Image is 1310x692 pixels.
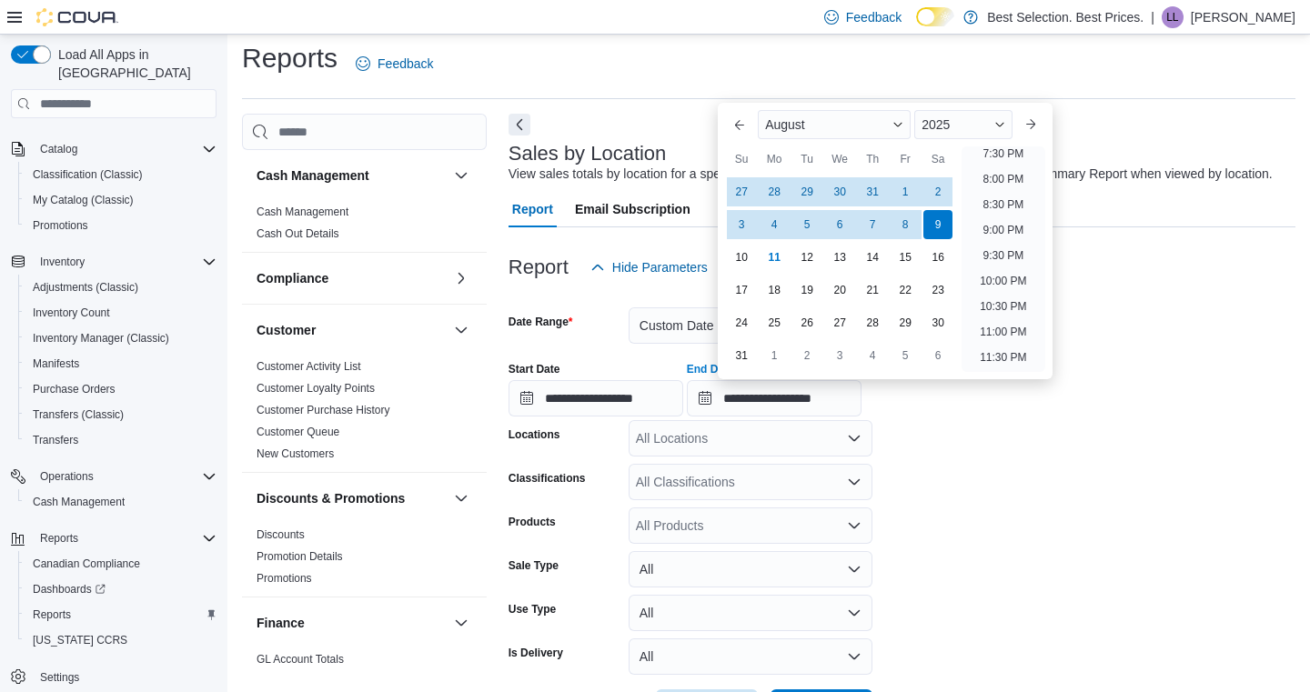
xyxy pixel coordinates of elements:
[891,276,920,305] div: day-22
[687,362,734,376] label: End Date
[760,308,789,337] div: day-25
[825,276,854,305] div: day-20
[629,595,872,631] button: All
[33,407,124,422] span: Transfers (Classic)
[18,300,224,326] button: Inventory Count
[1016,110,1045,139] button: Next month
[629,551,872,587] button: All
[33,666,217,688] span: Settings
[727,341,756,370] div: day-31
[760,145,789,174] div: Mo
[25,429,217,451] span: Transfers
[1151,6,1154,28] p: |
[725,110,754,139] button: Previous Month
[257,404,390,416] a: Customer Purchase History
[40,531,78,546] span: Reports
[51,45,217,82] span: Load All Apps in [GEOGRAPHIC_DATA]
[257,321,447,339] button: Customer
[25,302,117,324] a: Inventory Count
[792,243,821,272] div: day-12
[962,146,1044,372] ul: Time
[575,191,690,227] span: Email Subscription
[825,210,854,239] div: day-6
[25,404,131,426] a: Transfers (Classic)
[25,215,96,236] a: Promotions
[891,145,920,174] div: Fr
[891,341,920,370] div: day-5
[629,638,872,675] button: All
[4,136,224,162] button: Catalog
[25,164,150,186] a: Classification (Classic)
[25,189,217,211] span: My Catalog (Classic)
[25,578,217,600] span: Dashboards
[25,553,217,575] span: Canadian Compliance
[4,464,224,489] button: Operations
[846,8,902,26] span: Feedback
[18,187,224,213] button: My Catalog (Classic)
[858,308,887,337] div: day-28
[512,191,553,227] span: Report
[33,280,138,295] span: Adjustments (Classic)
[725,176,954,372] div: August, 2025
[923,145,952,174] div: Sa
[25,215,217,236] span: Promotions
[509,427,560,442] label: Locations
[18,577,224,602] a: Dashboards
[18,213,224,238] button: Promotions
[450,487,472,509] button: Discounts & Promotions
[25,404,217,426] span: Transfers (Classic)
[25,578,113,600] a: Dashboards
[509,315,573,329] label: Date Range
[18,627,224,653] button: [US_STATE] CCRS
[450,319,472,341] button: Customer
[891,243,920,272] div: day-15
[891,210,920,239] div: day-8
[257,227,339,240] a: Cash Out Details
[18,326,224,351] button: Inventory Manager (Classic)
[450,165,472,186] button: Cash Management
[825,177,854,206] div: day-30
[33,495,125,509] span: Cash Management
[25,604,78,626] a: Reports
[727,276,756,305] div: day-17
[760,210,789,239] div: day-4
[727,145,756,174] div: Su
[687,380,862,416] input: Press the down key to enter a popover containing a calendar. Press the escape key to close the po...
[914,110,1012,139] div: Button. Open the year selector. 2025 is currently selected.
[18,402,224,427] button: Transfers (Classic)
[257,206,348,218] a: Cash Management
[825,243,854,272] div: day-13
[727,210,756,239] div: day-3
[858,276,887,305] div: day-21
[25,629,135,651] a: [US_STATE] CCRS
[25,302,217,324] span: Inventory Count
[257,166,369,185] h3: Cash Management
[923,341,952,370] div: day-6
[257,321,316,339] h3: Customer
[792,177,821,206] div: day-29
[760,243,789,272] div: day-11
[257,447,334,460] a: New Customers
[923,243,952,272] div: day-16
[727,243,756,272] div: day-10
[975,194,1031,216] li: 8:30 PM
[33,466,101,487] button: Operations
[33,138,217,160] span: Catalog
[25,276,146,298] a: Adjustments (Classic)
[916,26,917,27] span: Dark Mode
[922,117,950,132] span: 2025
[760,341,789,370] div: day-1
[509,646,563,660] label: Is Delivery
[509,143,667,165] h3: Sales by Location
[25,327,176,349] a: Inventory Manager (Classic)
[975,143,1031,165] li: 7:30 PM
[36,8,118,26] img: Cova
[25,276,217,298] span: Adjustments (Classic)
[18,162,224,187] button: Classification (Classic)
[33,138,85,160] button: Catalog
[18,351,224,376] button: Manifests
[33,527,217,549] span: Reports
[25,327,217,349] span: Inventory Manager (Classic)
[257,269,447,287] button: Compliance
[33,331,169,346] span: Inventory Manager (Classic)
